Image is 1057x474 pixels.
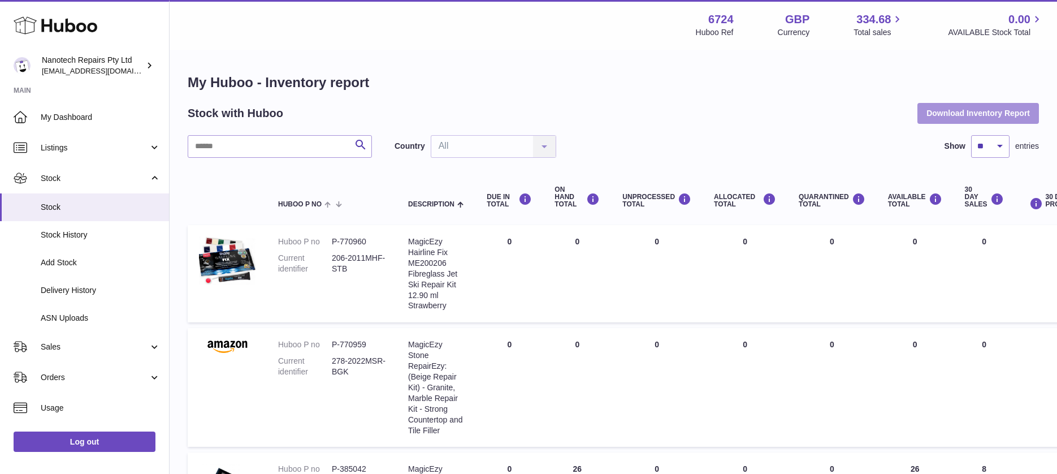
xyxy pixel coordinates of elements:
div: Huboo Ref [696,27,734,38]
span: Description [408,201,454,208]
td: 0 [611,225,703,322]
a: 0.00 AVAILABLE Stock Total [948,12,1043,38]
span: 0.00 [1008,12,1030,27]
td: 0 [611,328,703,447]
dt: Current identifier [278,356,332,377]
span: 0 [830,464,834,473]
div: ALLOCATED Total [714,193,776,208]
label: Country [395,141,425,152]
td: 0 [475,225,543,322]
img: product image [199,236,255,286]
div: Nanotech Repairs Pty Ltd [42,55,144,76]
span: Huboo P no [278,201,322,208]
span: AVAILABLE Stock Total [948,27,1043,38]
td: 0 [954,328,1015,447]
div: MagicEzy Stone RepairEzy: (Beige Repair Kit) - Granite, Marble Repair Kit - Strong Countertop and... [408,339,464,436]
span: entries [1015,141,1039,152]
td: 0 [703,328,787,447]
div: QUARANTINED Total [799,193,865,208]
td: 0 [954,225,1015,322]
div: 30 DAY SALES [965,186,1004,209]
strong: 6724 [708,12,734,27]
td: 0 [877,328,954,447]
span: Orders [41,372,149,383]
span: 0 [830,237,834,246]
div: AVAILABLE Total [888,193,942,208]
span: Stock [41,202,161,213]
span: [EMAIL_ADDRESS][DOMAIN_NAME] [42,66,166,75]
div: MagicEzy Hairline Fix ME200206 Fibreglass Jet Ski Repair Kit 12.90 ml Strawberry [408,236,464,311]
a: Log out [14,432,155,452]
td: 0 [475,328,543,447]
td: 0 [703,225,787,322]
div: ON HAND Total [555,186,600,209]
span: Stock History [41,230,161,240]
span: Usage [41,403,161,413]
button: Download Inventory Report [917,103,1039,123]
span: Sales [41,342,149,352]
span: Add Stock [41,257,161,268]
td: 0 [543,328,611,447]
span: Listings [41,143,149,153]
h2: Stock with Huboo [188,106,283,121]
dt: Huboo P no [278,339,332,350]
dd: P-770959 [332,339,385,350]
td: 0 [877,225,954,322]
span: ASN Uploads [41,313,161,324]
strong: GBP [785,12,809,27]
img: product image [199,339,255,353]
dt: Current identifier [278,253,332,274]
span: Total sales [854,27,904,38]
dt: Huboo P no [278,236,332,247]
h1: My Huboo - Inventory report [188,74,1039,92]
img: info@nanotechrepairs.com [14,57,31,74]
span: 334.68 [856,12,891,27]
label: Show [945,141,965,152]
span: 0 [830,340,834,349]
dd: 206-2011MHF-STB [332,253,385,274]
span: My Dashboard [41,112,161,123]
td: 0 [543,225,611,322]
div: DUE IN TOTAL [487,193,532,208]
span: Delivery History [41,285,161,296]
dd: P-770960 [332,236,385,247]
dd: 278-2022MSR-BGK [332,356,385,377]
a: 334.68 Total sales [854,12,904,38]
div: Currency [778,27,810,38]
span: Stock [41,173,149,184]
div: UNPROCESSED Total [622,193,691,208]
